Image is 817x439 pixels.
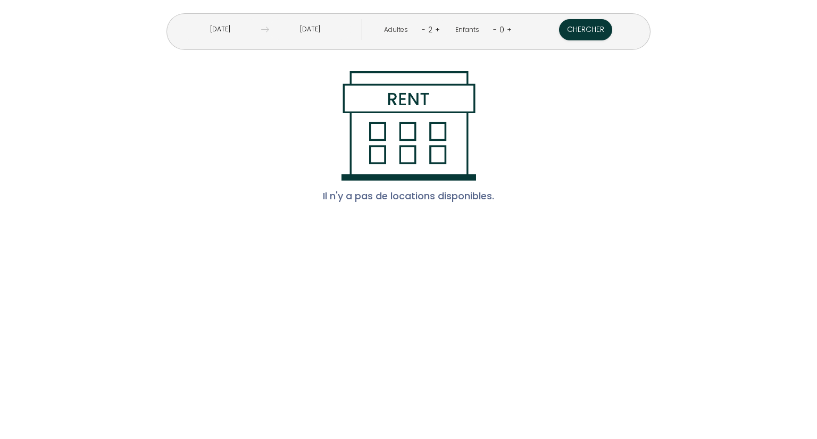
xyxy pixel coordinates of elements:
[507,24,512,35] a: +
[455,25,483,35] div: Enfants
[422,24,426,35] a: -
[384,25,412,35] div: Adultes
[179,19,261,40] input: Arrivée
[323,181,494,212] span: Il n'y a pas de locations disponibles.
[341,71,477,181] img: rent-black.png
[497,21,507,38] div: 0
[493,24,497,35] a: -
[435,24,440,35] a: +
[559,19,612,40] button: Chercher
[269,19,351,40] input: Départ
[426,21,435,38] div: 2
[261,26,269,33] img: guests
